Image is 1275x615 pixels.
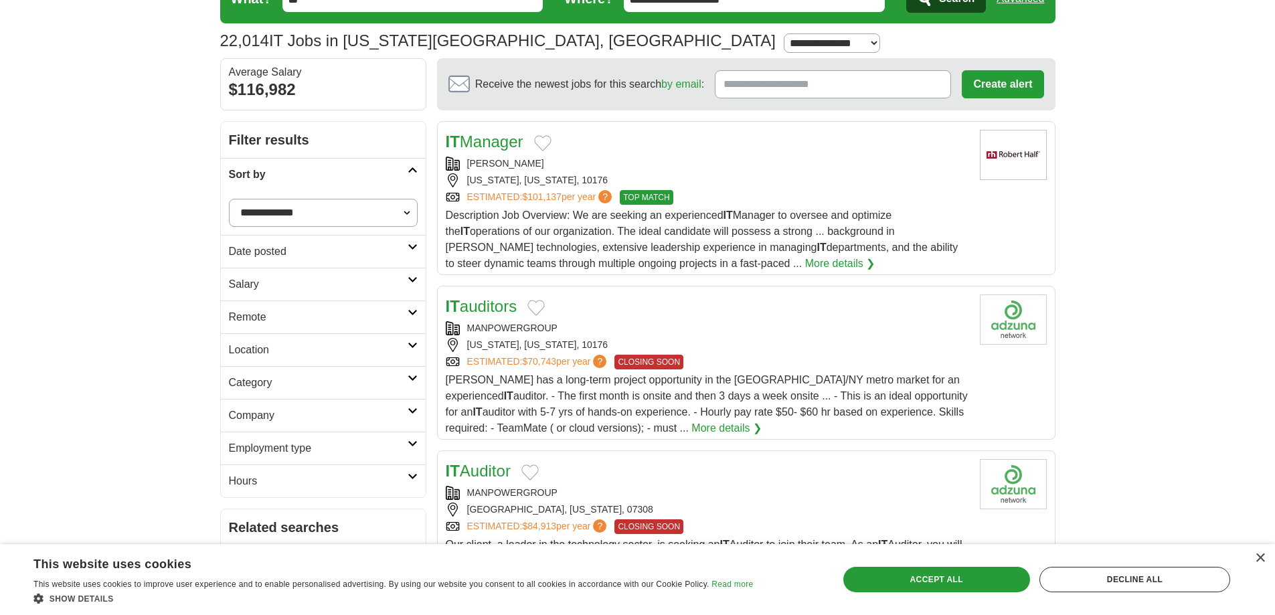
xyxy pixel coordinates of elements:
[446,133,460,151] strong: IT
[446,338,969,352] div: [US_STATE], [US_STATE], 10176
[473,406,482,418] strong: IT
[534,135,551,151] button: Add to favorite jobs
[475,76,704,92] span: Receive the newest jobs for this search :
[221,158,426,191] a: Sort by
[446,462,511,480] a: ITAuditor
[1039,567,1230,592] div: Decline all
[522,521,556,531] span: $84,913
[446,374,968,434] span: [PERSON_NAME] has a long-term project opportunity in the [GEOGRAPHIC_DATA]/NY metro market for an...
[229,244,408,260] h2: Date posted
[467,158,544,169] a: [PERSON_NAME]
[220,29,269,53] span: 22,014
[221,333,426,366] a: Location
[724,209,733,221] strong: IT
[446,297,517,315] a: ITauditors
[446,321,969,335] div: MANPOWERGROUP
[522,356,556,367] span: $70,743
[1255,553,1265,563] div: Close
[221,432,426,464] a: Employment type
[229,473,408,489] h2: Hours
[229,375,408,391] h2: Category
[446,503,969,517] div: [GEOGRAPHIC_DATA], [US_STATE], 07308
[229,67,418,78] div: Average Salary
[446,486,969,500] div: MANPOWERGROUP
[221,300,426,333] a: Remote
[521,464,539,480] button: Add to favorite jobs
[467,519,610,534] a: ESTIMATED:$84,913per year?
[843,567,1030,592] div: Accept all
[593,519,606,533] span: ?
[980,294,1047,345] img: Company logo
[446,297,460,315] strong: IT
[446,173,969,187] div: [US_STATE], [US_STATE], 10176
[504,390,513,402] strong: IT
[467,190,615,205] a: ESTIMATED:$101,137per year?
[614,355,683,369] span: CLOSING SOON
[50,594,114,604] span: Show details
[614,519,683,534] span: CLOSING SOON
[980,459,1047,509] img: Company logo
[221,235,426,268] a: Date posted
[229,440,408,456] h2: Employment type
[33,580,709,589] span: This website uses cookies to improve user experience and to enable personalised advertising. By u...
[527,300,545,316] button: Add to favorite jobs
[720,539,730,550] strong: IT
[446,462,460,480] strong: IT
[522,191,561,202] span: $101,137
[661,78,701,90] a: by email
[817,242,826,253] strong: IT
[229,408,408,424] h2: Company
[221,464,426,497] a: Hours
[221,122,426,158] h2: Filter results
[467,355,610,369] a: ESTIMATED:$70,743per year?
[962,70,1043,98] button: Create alert
[33,552,719,572] div: This website uses cookies
[805,256,875,272] a: More details ❯
[446,133,523,151] a: ITManager
[220,31,776,50] h1: IT Jobs in [US_STATE][GEOGRAPHIC_DATA], [GEOGRAPHIC_DATA]
[446,209,958,269] span: Description Job Overview: We are seeking an experienced Manager to oversee and optimize the opera...
[229,167,408,183] h2: Sort by
[598,190,612,203] span: ?
[229,309,408,325] h2: Remote
[460,226,470,237] strong: IT
[878,539,887,550] strong: IT
[221,268,426,300] a: Salary
[691,420,762,436] a: More details ❯
[221,399,426,432] a: Company
[229,78,418,102] div: $116,982
[221,366,426,399] a: Category
[229,517,418,537] h2: Related searches
[446,539,962,598] span: Our client, a leader in the technology sector, is seeking an Auditor to join their team. As an Au...
[229,342,408,358] h2: Location
[620,190,673,205] span: TOP MATCH
[229,276,408,292] h2: Salary
[711,580,753,589] a: Read more, opens a new window
[33,592,753,605] div: Show details
[593,355,606,368] span: ?
[980,130,1047,180] img: Robert Half logo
